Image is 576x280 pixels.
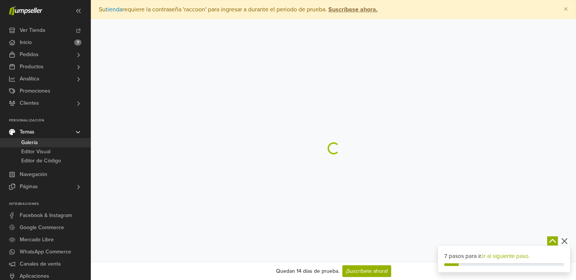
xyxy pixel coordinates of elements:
a: Suscríbase ahora. [327,6,378,13]
a: Ir al siguiente paso. [482,253,530,260]
span: Temas [20,126,34,138]
span: × [564,4,568,15]
span: Productos [20,61,44,73]
span: Páginas [20,181,38,193]
a: ¡Suscríbete ahora! [342,265,391,277]
span: Mercado Libre [20,234,54,246]
span: Clientes [20,97,39,109]
span: Ver Tienda [20,24,45,36]
span: Google Commerce [20,222,64,234]
p: Integraciones [9,202,91,206]
span: Canales de venta [20,258,61,270]
span: Promociones [20,85,50,97]
span: Pedidos [20,49,39,61]
span: Inicio [20,36,32,49]
button: Close [556,0,576,19]
span: 7 [74,39,81,46]
span: WhatsApp Commerce [20,246,71,258]
div: Quedan 14 días de prueba. [276,267,339,275]
span: Editor Visual [21,147,50,156]
span: Analítica [20,73,39,85]
strong: Suscríbase ahora. [328,6,378,13]
span: Galería [21,138,37,147]
a: tienda [106,6,122,13]
span: Editor de Código [21,156,61,165]
span: Facebook & Instagram [20,209,72,222]
p: Personalización [9,118,91,123]
span: Navegación [20,168,47,181]
div: 7 pasos para ir. [444,252,564,261]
